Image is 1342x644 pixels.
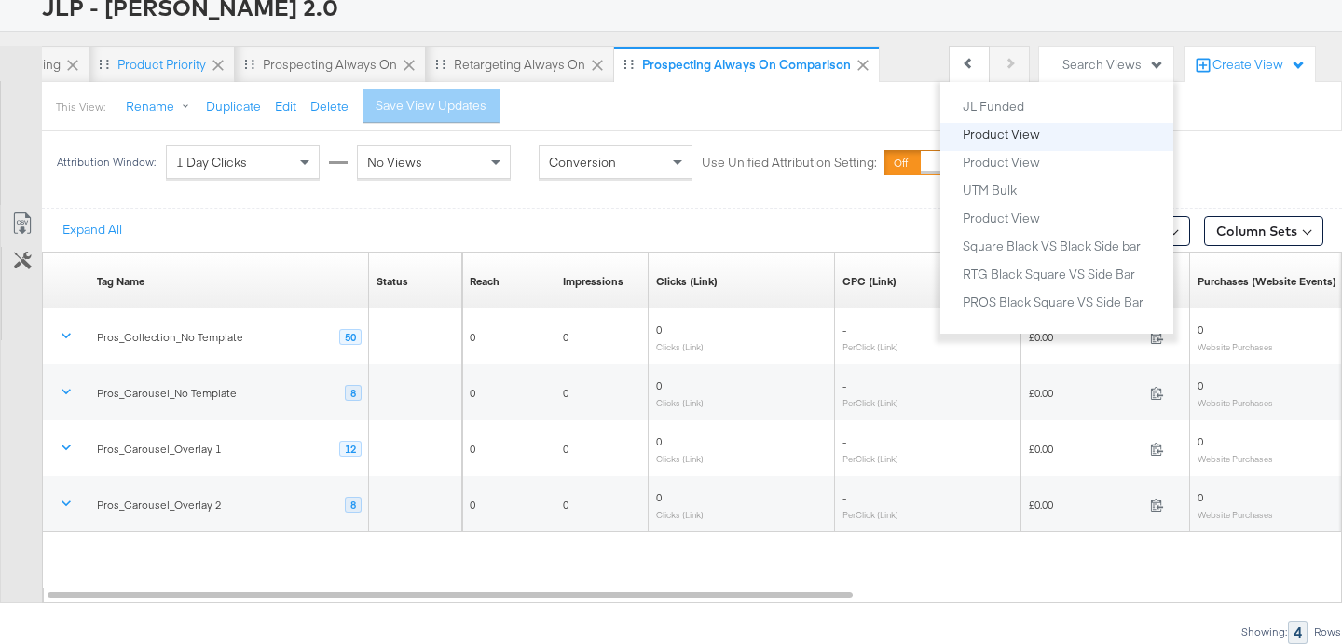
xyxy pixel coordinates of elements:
[962,95,1166,117] button: JL Funded
[962,263,1166,285] button: RTG Black Square VS Side Bar
[962,291,1166,313] button: PROS Black Square VS Side Bar
[842,453,898,464] sub: Per Click (Link)
[244,59,254,69] div: Drag to reorder tab
[1198,453,1273,464] sub: Website Purchases
[842,509,898,520] sub: Per Click (Link)
[963,240,1141,253] div: Square Black VS Black Side bar
[962,179,1166,201] button: UTM Bulk
[339,441,362,458] div: 12
[1029,498,1143,512] span: £0.00
[56,156,157,169] div: Attribution Window:
[656,378,662,392] span: 0
[623,59,634,69] div: Drag to reorder tab
[962,151,1166,173] button: Product View
[842,341,898,352] sub: Per Click (Link)
[99,59,109,69] div: Drag to reorder tab
[1198,434,1203,448] span: 0
[1029,330,1143,344] span: £0.00
[842,397,898,408] sub: Per Click (Link)
[642,56,851,74] div: Prospecting Always On Comparison
[962,207,1166,229] button: Product View
[454,56,585,74] div: Retargeting Always On
[1212,56,1306,75] div: Create View
[842,378,846,392] span: -
[97,330,243,345] div: Pros_Collection_No Template
[49,213,135,247] button: Expand All
[563,386,568,400] span: 0
[263,56,397,74] div: Prospecting Always On
[97,498,221,513] div: Pros_Carousel_Overlay 2
[377,274,408,289] div: Status
[842,274,897,289] div: CPC (Link)
[656,274,718,289] div: Clicks (Link)
[656,509,704,520] sub: Clicks (Link)
[656,453,704,464] sub: Clicks (Link)
[1198,322,1203,336] span: 0
[1288,621,1308,644] div: 4
[470,498,475,512] span: 0
[656,434,662,448] span: 0
[1029,386,1143,400] span: £0.00
[1240,625,1288,638] div: Showing:
[1198,490,1203,504] span: 0
[563,330,568,344] span: 0
[275,98,296,116] button: Edit
[563,274,623,289] div: Impressions
[1198,274,1336,289] div: Purchases (Website Events)
[962,123,1166,145] button: Product View
[117,56,206,74] div: Product priority
[310,98,349,116] button: Delete
[563,442,568,456] span: 0
[656,322,662,336] span: 0
[656,490,662,504] span: 0
[656,341,704,352] sub: Clicks (Link)
[1198,274,1336,289] a: The number of times a purchase was made tracked by your Custom Audience pixel on your website aft...
[470,386,475,400] span: 0
[962,235,1166,257] button: Square Black VS Black Side bar
[1198,397,1273,408] sub: Website Purchases
[963,323,1040,336] div: Product View
[842,322,846,336] span: -
[563,274,623,289] a: The number of times your ad was served. On mobile apps an ad is counted as served the first time ...
[963,267,1135,281] div: RTG Black Square VS Side Bar
[345,385,362,402] div: 8
[963,184,1017,197] div: UTM Bulk
[1198,509,1273,520] sub: Website Purchases
[1029,442,1143,456] span: £0.00
[1062,56,1164,74] div: Search Views
[470,274,500,289] a: The number of people your ad was served to.
[963,100,1024,113] div: JL Funded
[470,442,475,456] span: 0
[963,156,1040,169] div: Product View
[377,274,408,289] a: Shows the current state of your Ad.
[842,434,846,448] span: -
[656,397,704,408] sub: Clicks (Link)
[963,128,1040,141] div: Product View
[842,274,897,289] a: The average cost for each link click you've received from your ad.
[435,59,445,69] div: Drag to reorder tab
[1198,341,1273,352] sub: Website Purchases
[962,319,1166,341] button: Product View
[563,498,568,512] span: 0
[367,154,422,171] span: No Views
[97,386,237,401] div: Pros_Carousel_No Template
[206,98,261,116] button: Duplicate
[702,154,877,171] label: Use Unified Attribution Setting:
[963,295,1143,308] div: PROS Black Square VS Side Bar
[113,90,210,124] button: Rename
[176,154,247,171] span: 1 Day Clicks
[56,100,105,115] div: This View:
[963,212,1040,225] div: Product View
[842,490,846,504] span: -
[470,330,475,344] span: 0
[1198,378,1203,392] span: 0
[339,329,362,346] div: 50
[1313,625,1342,638] div: Rows
[97,442,221,457] div: Pros_Carousel_Overlay 1
[97,274,144,289] a: Tag Name
[345,497,362,514] div: 8
[656,274,718,289] a: The number of clicks on links appearing on your ad or Page that direct people to your sites off F...
[549,154,616,171] span: Conversion
[1204,216,1323,246] button: Column Sets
